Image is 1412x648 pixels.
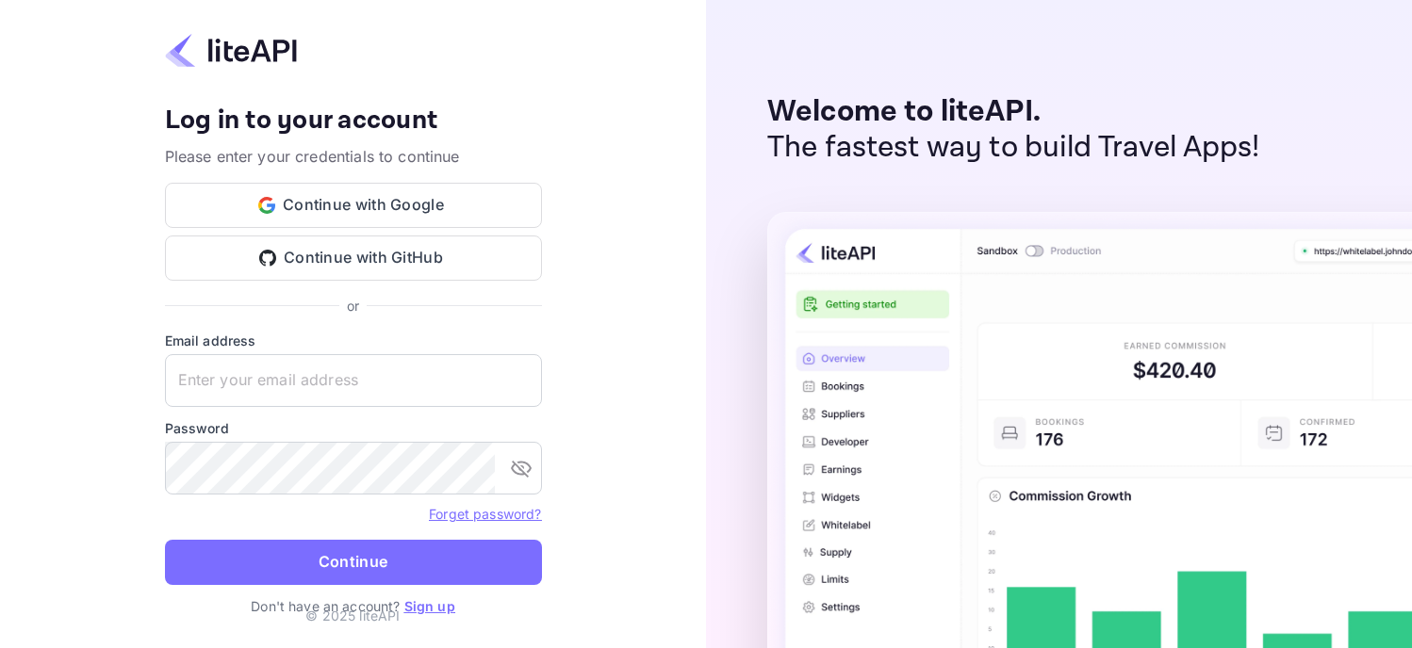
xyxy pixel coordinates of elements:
[165,418,542,438] label: Password
[429,506,541,522] a: Forget password?
[165,540,542,585] button: Continue
[305,606,400,625] p: © 2025 liteAPI
[767,94,1260,130] p: Welcome to liteAPI.
[429,504,541,523] a: Forget password?
[165,105,542,138] h4: Log in to your account
[165,32,297,69] img: liteapi
[165,235,542,281] button: Continue with GitHub
[165,331,542,350] label: Email address
[165,596,542,616] p: Don't have an account?
[165,354,542,407] input: Enter your email address
[165,183,542,228] button: Continue with Google
[767,130,1260,166] p: The fastest way to build Travel Apps!
[404,598,455,614] a: Sign up
[502,449,540,487] button: toggle password visibility
[165,145,542,168] p: Please enter your credentials to continue
[347,296,359,316] p: or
